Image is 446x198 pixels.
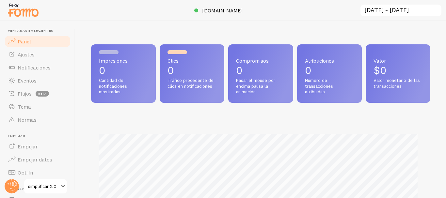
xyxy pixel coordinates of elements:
font: beta [38,92,47,95]
font: simplificar 2.0 [28,183,56,189]
font: Valor monetario de las transacciones [374,77,420,89]
a: Opt-In [4,166,71,179]
font: Número de transacciones atribuidas [305,77,333,95]
a: Empujar datos [4,153,71,166]
font: Clics [167,57,179,64]
a: Eventos [4,74,71,87]
a: Ajustes [4,48,71,61]
a: simplificar 2.0 [24,178,68,194]
img: fomo-relay-logo-orange.svg [7,2,40,18]
font: Compromisos [236,57,269,64]
font: Cantidad de notificaciones mostradas [99,77,127,95]
a: Tema [4,100,71,113]
font: Ventanas emergentes [8,28,54,33]
font: 0 [305,64,311,77]
a: Notificaciones [4,61,71,74]
font: $0 [374,64,387,77]
font: Tema [18,103,31,110]
font: Flujos [18,90,32,97]
font: Empujar [18,143,38,150]
font: Impresiones [99,57,128,64]
font: Empujar datos [18,156,52,163]
font: Ajustes [18,51,35,58]
a: Empujar [4,140,71,153]
a: Panel [4,35,71,48]
font: Atribuciones [305,57,334,64]
a: Normas [4,113,71,126]
font: Empujar [8,134,25,138]
font: Valor [374,57,386,64]
font: 0 [99,64,105,77]
a: Flujos beta [4,87,71,100]
font: Notificaciones [18,64,51,71]
font: 0 [167,64,174,77]
font: Eventos [18,77,37,84]
font: Tráfico procedente de clics en notificaciones [167,77,214,89]
font: Normas [18,116,37,123]
font: Opt-In [18,169,33,176]
font: 0 [236,64,243,77]
font: Pasar el mouse por encima pausa la animación [236,77,275,95]
font: Panel [18,38,31,45]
